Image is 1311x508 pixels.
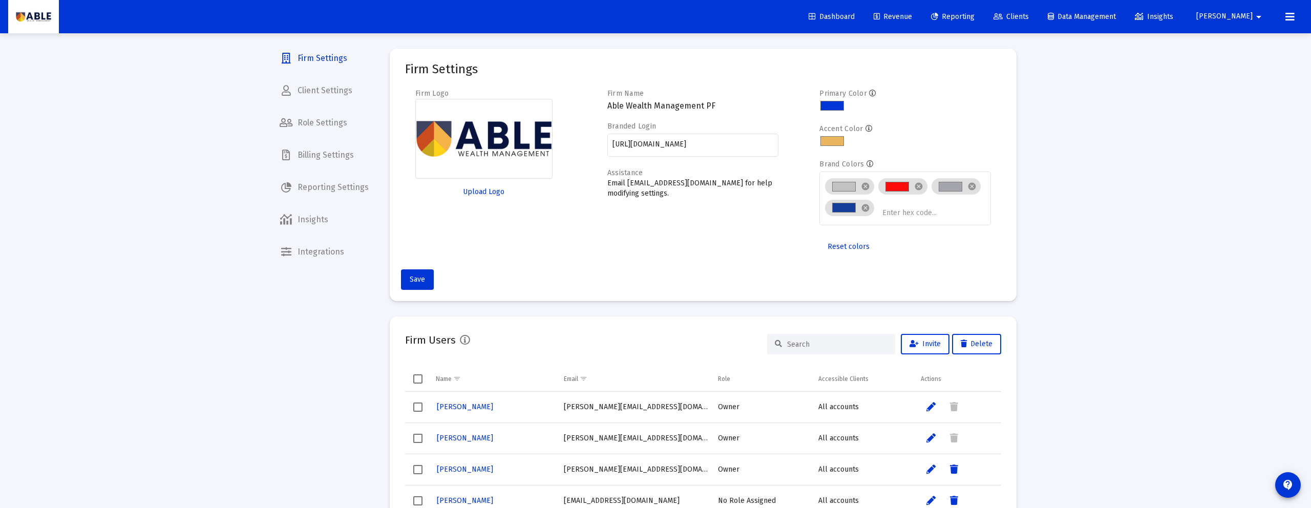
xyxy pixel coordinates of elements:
span: Reset colors [828,242,870,251]
td: Column Email [559,367,713,391]
span: Owner [718,434,739,442]
label: Accent Color [819,124,863,133]
mat-chip-list: Brand colors [825,176,986,219]
td: [PERSON_NAME][EMAIL_ADDRESS][DOMAIN_NAME] [559,422,713,454]
span: Show filter options for column 'Email' [580,375,587,383]
span: Loremipsum dolorsit ametcons adi elitsedd ei Temp Incidi Utlaboreet DOL, m aliquaenim adminimven ... [4,53,595,138]
td: Column Accessible Clients [813,367,916,391]
span: Delete [961,340,992,348]
a: [PERSON_NAME] [436,431,494,446]
span: Revenue [874,12,912,21]
div: Select row [413,496,422,505]
p: Email [EMAIL_ADDRESS][DOMAIN_NAME] for help modifying settings. [607,178,779,199]
span: Dashboard [809,12,855,21]
a: Insights [271,207,377,232]
span: Owner [718,465,739,474]
span: [PERSON_NAME] [437,434,493,442]
a: Revenue [865,7,920,27]
h2: Firm Users [405,332,456,348]
button: Save [401,269,434,290]
td: [PERSON_NAME][EMAIL_ADDRESS][DOMAIN_NAME] [559,392,713,423]
div: Email [564,375,578,383]
span: All accounts [818,465,859,474]
td: [PERSON_NAME][EMAIL_ADDRESS][DOMAIN_NAME] [559,454,713,485]
td: Column Role [713,367,813,391]
td: Column Name [431,367,559,391]
button: Delete [952,334,1001,354]
span: [PERSON_NAME] [437,465,493,474]
img: Dashboard [16,7,51,27]
span: Show filter options for column 'Name' [453,375,461,383]
a: Integrations [271,240,377,264]
button: Invite [901,334,949,354]
a: Role Settings [271,111,377,135]
mat-icon: cancel [861,203,870,213]
div: Select row [413,403,422,412]
a: Client Settings [271,78,377,103]
span: All accounts [818,496,859,505]
span: No Role Assigned [718,496,776,505]
a: Firm Settings [271,46,377,71]
label: Branded Login [607,122,657,131]
button: Reset colors [819,237,878,257]
h3: Able Wealth Management PF [607,99,779,113]
mat-card-title: Firm Settings [405,64,478,74]
label: Assistance [607,168,643,177]
div: Select all [413,374,422,384]
button: [PERSON_NAME] [1184,6,1277,27]
a: [PERSON_NAME] [436,493,494,508]
mat-icon: arrow_drop_down [1253,7,1265,27]
input: Search [787,340,887,349]
a: Billing Settings [271,143,377,167]
button: Upload Logo [415,182,553,202]
a: Insights [1127,7,1181,27]
img: Firm logo [415,99,553,179]
a: Clients [985,7,1037,27]
span: Upload Logo [463,187,504,196]
span: Owner [718,403,739,411]
div: Actions [921,375,941,383]
div: Role [718,375,730,383]
span: Save [410,275,425,284]
span: Reporting [931,12,975,21]
span: [PERSON_NAME] [437,496,493,505]
a: Data Management [1040,7,1124,27]
div: Select row [413,434,422,443]
mat-icon: cancel [861,182,870,191]
span: All accounts [818,434,859,442]
mat-icon: cancel [967,182,977,191]
span: Data Management [1048,12,1116,21]
span: Clients [993,12,1029,21]
label: Firm Name [607,89,644,98]
label: Brand Colors [819,160,864,168]
label: Primary Color [819,89,867,98]
mat-icon: contact_support [1282,479,1294,491]
span: [PERSON_NAME] [437,403,493,411]
a: Reporting Settings [271,175,377,200]
td: Column Actions [916,367,1001,391]
span: Insights [1135,12,1173,21]
div: Accessible Clients [818,375,869,383]
span: Invite [910,340,941,348]
div: Select row [413,465,422,474]
a: [PERSON_NAME] [436,462,494,477]
a: [PERSON_NAME] [436,399,494,414]
input: Enter hex code... [882,209,959,217]
span: [PERSON_NAME] [1196,12,1253,21]
label: Firm Logo [415,89,449,98]
div: Name [436,375,452,383]
a: Reporting [923,7,983,27]
a: Dashboard [800,7,863,27]
span: All accounts [818,403,859,411]
mat-icon: cancel [914,182,923,191]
